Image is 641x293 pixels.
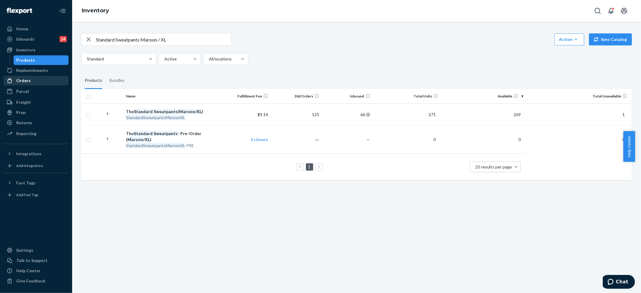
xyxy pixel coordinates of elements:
a: Products [14,55,69,65]
a: Reporting [4,129,69,138]
div: Integrations [16,151,41,157]
div: Help Center [16,268,41,274]
a: Freight [4,97,69,107]
div: The - Pre-Order ( / ) [126,131,217,143]
button: Help Center [623,131,635,162]
button: Give Feedback [4,276,69,286]
span: 269 [511,112,523,117]
div: Settings [16,247,33,253]
em: Standard [134,109,153,114]
button: Integrations [4,149,69,159]
div: The ( / ) [126,109,217,115]
a: Page 1 is your current page [307,164,312,169]
td: ― [270,125,322,153]
div: Talk to Support [16,258,47,264]
div: Returns [16,120,32,126]
div: Add Integration [16,163,43,168]
div: Action [559,36,580,42]
a: Orders [4,76,69,85]
a: Inventory [82,7,109,14]
em: Sweatpants [154,109,178,114]
em: StandardSweatpantsMaroonXL [126,115,185,120]
td: 125 [270,103,322,125]
div: Prep [16,109,26,116]
em: StandardSweatpantsMaroonXL [126,143,185,148]
div: Give Feedback [16,278,45,284]
div: Orders [16,78,31,84]
th: Name [124,89,219,103]
div: Freight [16,99,31,105]
div: 24 [60,36,67,42]
span: $9.14 [258,112,268,117]
div: Home [16,26,28,32]
em: Standard [134,131,153,136]
a: Inventory [4,45,69,55]
a: Add Fast Tag [4,190,69,200]
span: 0 [516,137,523,142]
button: Open Search Box [592,5,604,17]
img: Flexport logo [7,8,32,14]
iframe: Opens a widget where you can chat to one of our agents [603,275,635,290]
div: -PRE [126,143,217,149]
em: XL [145,137,150,142]
em: Sweatpants [154,131,178,136]
span: 25 results per page [476,164,512,169]
div: Products [17,57,35,63]
a: Inbounds24 [4,34,69,44]
a: Estimate [251,137,268,142]
span: 271 [426,112,438,117]
em: Maroon [128,137,144,142]
button: Open account menu [618,5,630,17]
a: Returns [4,118,69,128]
button: Fast Tags [4,178,69,188]
div: Inventory [16,47,35,53]
th: Fulfillment Fee [219,89,270,103]
button: Close Navigation [56,5,69,17]
a: Parcel [4,87,69,96]
div: Bundles [109,72,125,89]
th: Available [441,89,526,103]
div: Add Fast Tag [16,192,38,197]
a: Home [4,24,69,34]
a: Help Center [4,266,69,276]
div: Reporting [16,131,36,137]
th: Inbound [322,89,373,103]
th: Total Units [373,89,441,103]
span: 0 [620,137,627,142]
div: Parcel [16,88,29,94]
a: Add Integration [4,161,69,171]
div: Fast Tags [16,180,35,186]
div: Inbounds [16,36,35,42]
span: 1 [620,112,627,117]
input: Standard [86,56,87,62]
a: Replenishments [4,66,69,75]
div: Products [85,72,102,89]
th: 30d Orders [270,89,322,103]
input: Search inventory by name or sku [96,33,231,45]
button: Open notifications [605,5,617,17]
button: Sync Catalog [589,33,632,45]
span: 0 [431,137,438,142]
ol: breadcrumbs [77,2,114,20]
a: Settings [4,245,69,255]
input: All locations [208,56,209,62]
a: Prep [4,108,69,117]
td: 66 [322,103,373,125]
button: Talk to Support [4,256,69,265]
em: Maroon [179,109,195,114]
em: XL [197,109,202,114]
th: Total Unavailable [526,89,632,103]
button: Action [554,33,584,45]
span: — [367,137,370,142]
div: Replenishments [16,67,48,73]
